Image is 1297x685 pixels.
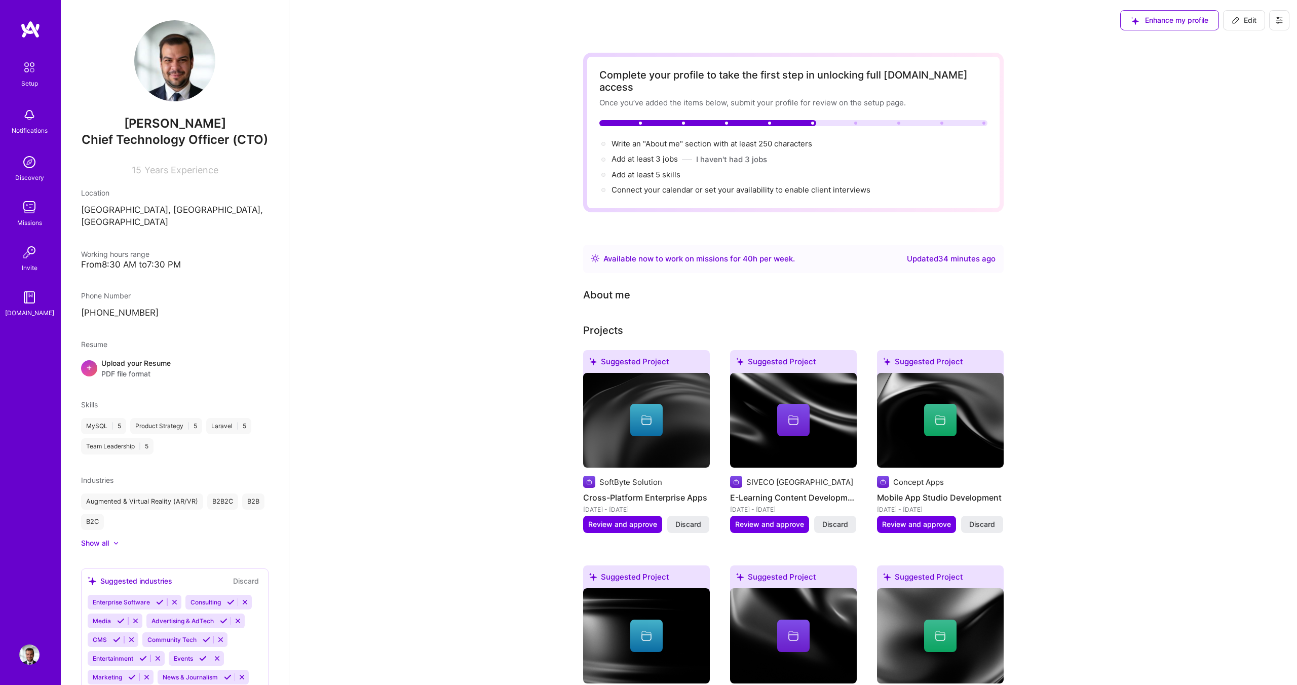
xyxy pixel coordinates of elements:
[822,519,848,529] span: Discard
[22,262,37,273] div: Invite
[101,358,171,379] div: Upload your Resume
[735,519,804,529] span: Review and approve
[242,493,264,510] div: B2B
[171,598,178,606] i: Reject
[612,139,814,148] span: Write an "About me" section with at least 250 characters
[591,254,599,262] img: Availability
[696,154,767,165] button: I haven't had 3 jobs
[81,418,126,434] div: MySQL 5
[583,287,630,302] div: Tell us a little about yourself
[969,519,995,529] span: Discard
[206,418,251,434] div: Laravel 5
[144,165,218,175] span: Years Experience
[19,242,40,262] img: Invite
[187,422,189,430] span: |
[199,655,207,662] i: Accept
[603,253,795,265] div: Available now to work on missions for h per week .
[19,287,40,308] img: guide book
[17,217,42,228] div: Missions
[128,636,135,643] i: Reject
[213,655,221,662] i: Reject
[589,358,597,365] i: icon SuggestedTeams
[139,655,147,662] i: Accept
[736,573,744,581] i: icon SuggestedTeams
[217,636,224,643] i: Reject
[882,519,951,529] span: Review and approve
[81,340,107,349] span: Resume
[139,442,141,450] span: |
[81,538,109,548] div: Show all
[163,673,218,681] span: News & Journalism
[746,477,853,487] div: SIVECO [GEOGRAPHIC_DATA]
[20,20,41,39] img: logo
[111,422,113,430] span: |
[234,617,242,625] i: Reject
[12,125,48,136] div: Notifications
[730,516,809,533] button: Review and approve
[237,422,239,430] span: |
[130,418,202,434] div: Product Strategy 5
[19,105,40,125] img: bell
[241,598,249,606] i: Reject
[81,187,269,198] div: Location
[19,152,40,172] img: discovery
[81,493,203,510] div: Augmented & Virtual Reality (AR/VR)
[730,373,857,468] img: cover
[583,323,623,338] div: Add projects you've worked on
[19,197,40,217] img: teamwork
[583,516,662,533] button: Review and approve
[15,172,44,183] div: Discovery
[81,514,104,530] div: B2C
[877,504,1004,515] div: [DATE] - [DATE]
[583,476,595,488] img: Company logo
[877,516,956,533] button: Review and approve
[877,491,1004,504] h4: Mobile App Studio Development
[81,358,269,379] div: +Upload your ResumePDF file format
[132,165,141,175] span: 15
[19,644,40,665] img: User Avatar
[730,565,857,592] div: Suggested Project
[612,154,678,164] span: Add at least 3 jobs
[583,565,710,592] div: Suggested Project
[81,259,269,270] div: From 8:30 AM to 7:30 PM
[86,362,92,372] span: +
[93,655,133,662] span: Entertainment
[93,617,111,625] span: Media
[1223,10,1265,30] div: null
[88,576,172,586] div: Suggested industries
[893,477,944,487] div: Concept Apps
[93,598,150,606] span: Enterprise Software
[730,588,857,683] img: cover
[81,476,113,484] span: Industries
[224,673,232,681] i: Accept
[113,636,121,643] i: Accept
[877,565,1004,592] div: Suggested Project
[174,655,193,662] span: Events
[883,573,891,581] i: icon SuggestedTeams
[203,636,210,643] i: Accept
[961,516,1003,533] button: Discard
[599,477,662,487] div: SoftByte Solution
[730,504,857,515] div: [DATE] - [DATE]
[730,476,742,488] img: Company logo
[81,291,131,300] span: Phone Number
[743,254,753,263] span: 40
[667,516,709,533] button: Discard
[220,617,227,625] i: Accept
[583,588,710,683] img: cover
[151,617,214,625] span: Advertising & AdTech
[81,116,269,131] span: [PERSON_NAME]
[599,97,987,108] div: Once you’ve added the items below, submit your profile for review on the setup page.
[675,519,701,529] span: Discard
[730,491,857,504] h4: E-Learning Content Development
[736,358,744,365] i: icon SuggestedTeams
[877,588,1004,683] img: cover
[612,185,870,195] span: Connect your calendar or set your availability to enable client interviews
[93,636,107,643] span: CMS
[1223,10,1265,30] button: Edit
[883,358,891,365] i: icon SuggestedTeams
[134,20,215,101] img: User Avatar
[154,655,162,662] i: Reject
[81,204,269,229] p: [GEOGRAPHIC_DATA], [GEOGRAPHIC_DATA], [GEOGRAPHIC_DATA]
[93,673,122,681] span: Marketing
